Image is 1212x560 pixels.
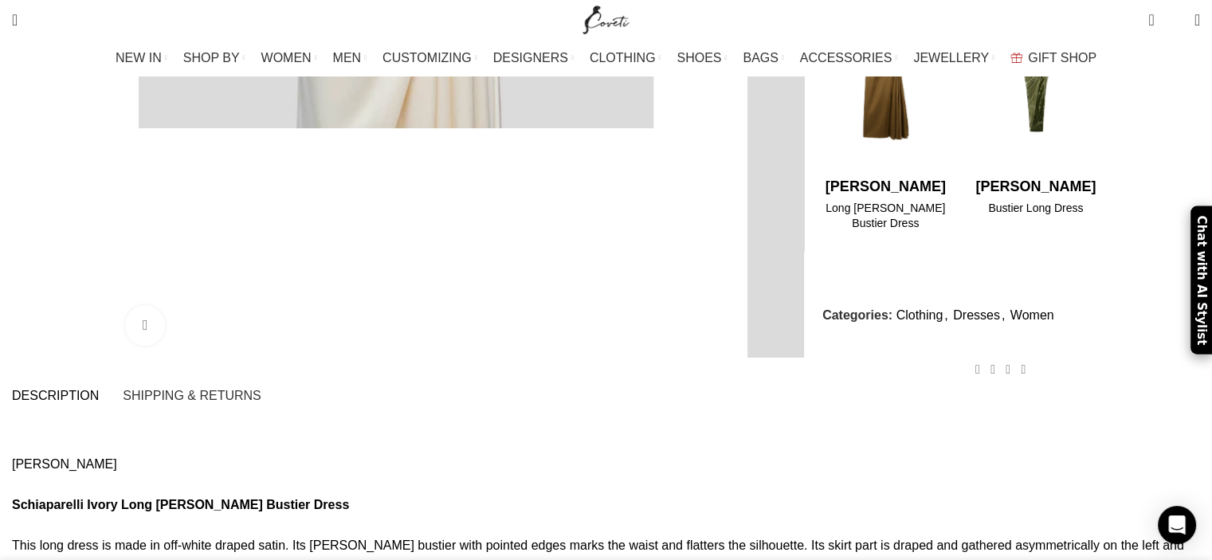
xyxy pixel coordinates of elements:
[828,146,1115,178] button: Pay with GPay
[8,33,105,126] img: Schiaparelli gown
[1150,8,1162,20] span: 0
[1170,16,1182,28] span: 0
[822,354,1179,472] h2: Similar and related to Long [PERSON_NAME] Bustier Dress
[1010,42,1096,74] a: GIFT SHOP
[677,42,727,74] a: SHOES
[913,50,989,65] span: JEWELLERY
[8,133,105,226] img: Schiaparelli designer
[382,50,472,65] span: CUSTOMIZING
[261,42,317,74] a: WOMEN
[1048,480,1068,500] a: Quick view
[4,42,1208,74] div: Main navigation
[579,12,633,25] a: Site logo
[8,335,105,437] div: 6 / 6
[1028,50,1096,65] span: GIFT SHOP
[677,50,721,65] span: SHOES
[333,50,362,65] span: MEN
[183,42,245,74] a: SHOP BY
[800,42,898,74] a: ACCESSORIES
[8,234,105,327] img: Long Stoup Bustier Dress - Image 5
[743,50,778,65] span: BAGS
[8,33,105,134] div: 3 / 6
[8,133,105,234] div: 4 / 6
[1158,506,1196,544] div: Open Intercom Messenger
[493,50,568,65] span: DESIGNERS
[333,42,367,74] a: MEN
[913,42,994,74] a: JEWELLERY
[116,50,162,65] span: NEW IN
[820,300,983,314] strong: Guaranteed Safe Checkout
[183,50,240,65] span: SHOP BY
[8,234,105,335] div: 5 / 6
[1167,4,1183,36] div: My Wishlist
[4,4,25,36] a: Search
[743,42,783,74] a: BAGS
[59,436,106,460] div: Next slide
[8,436,55,460] div: Previous slide
[800,50,892,65] span: ACCESSORIES
[116,42,167,74] a: NEW IN
[1013,96,1168,130] button: Buy now
[493,42,574,74] a: DESIGNERS
[1010,53,1022,63] img: GiftBag
[1140,4,1162,36] a: 0
[382,42,477,74] a: CUSTOMIZING
[828,96,1005,130] button: Add to cart
[897,480,917,500] a: Quick view
[825,186,1118,225] iframe: Secure express checkout frame
[820,257,1001,270] a: Need help? Messages us on WhatsApp
[261,50,312,65] span: WOMEN
[8,335,105,429] img: Long Stoup Bustier Dress - Image 6
[590,50,656,65] span: CLOTHING
[820,326,1176,354] img: guaranteed-safe-checkout-bordered.j
[590,42,661,74] a: CLOTHING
